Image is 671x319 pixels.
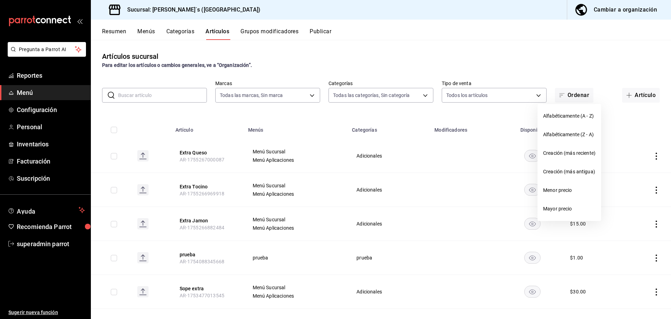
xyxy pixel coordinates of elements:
span: Alfabéticamente (A - Z) [543,112,596,120]
span: Mayor precio [543,205,596,213]
span: Creación (más antigua) [543,168,596,175]
span: Alfabéticamente (Z - A) [543,131,596,138]
span: Menor precio [543,187,596,194]
span: Creación (más reciente) [543,150,596,157]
